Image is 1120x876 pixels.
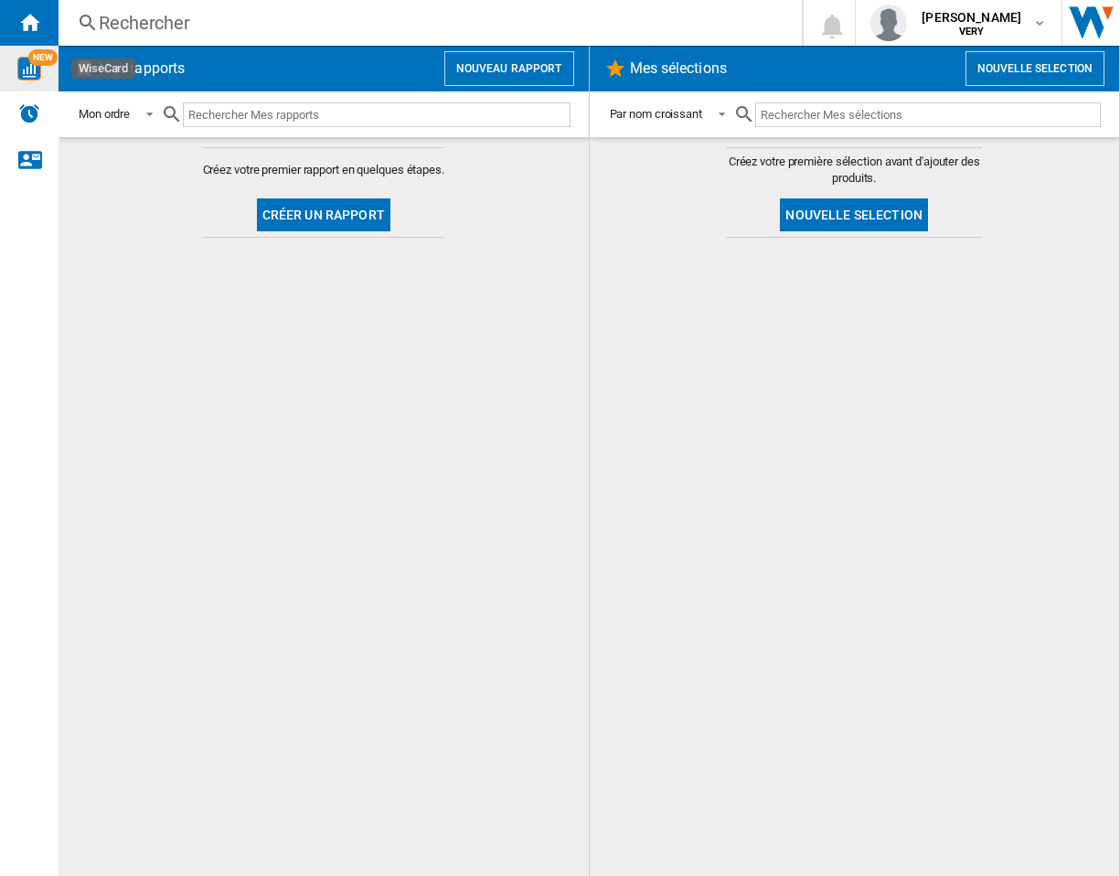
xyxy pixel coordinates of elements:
img: wise-card.svg [17,57,41,80]
button: Nouveau rapport [444,51,574,86]
span: NEW [28,49,58,66]
span: Créez votre première sélection avant d'ajouter des produits. [726,154,982,187]
button: Nouvelle selection [780,198,928,231]
h2: Mes rapports [95,51,188,86]
h2: Mes sélections [626,51,731,86]
span: Créez votre premier rapport en quelques étapes. [203,162,444,178]
img: alerts-logo.svg [18,102,40,124]
img: profile.jpg [870,5,907,41]
div: Rechercher [99,10,754,36]
button: Nouvelle selection [965,51,1104,86]
input: Rechercher Mes rapports [183,102,570,127]
button: Créer un rapport [257,198,390,231]
div: Mon ordre [79,107,130,121]
input: Rechercher Mes sélections [755,102,1101,127]
div: Par nom croissant [610,107,702,121]
b: VERY [959,26,985,37]
span: [PERSON_NAME] [922,8,1021,27]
